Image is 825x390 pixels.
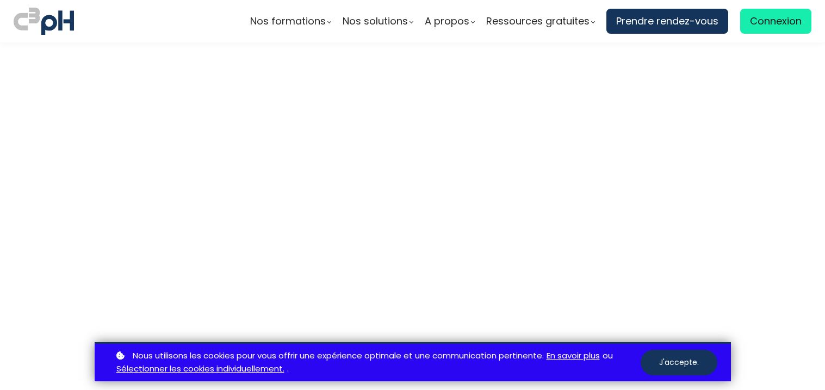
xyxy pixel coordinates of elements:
[486,13,590,29] span: Ressources gratuites
[740,9,811,34] a: Connexion
[14,5,74,37] img: logo C3PH
[133,349,544,363] span: Nous utilisons les cookies pour vous offrir une expérience optimale et une communication pertinente.
[114,349,641,376] p: ou .
[116,362,284,376] a: Sélectionner les cookies individuellement.
[547,349,600,363] a: En savoir plus
[641,350,717,375] button: J'accepte.
[343,13,408,29] span: Nos solutions
[616,13,718,29] span: Prendre rendez-vous
[425,13,469,29] span: A propos
[606,9,728,34] a: Prendre rendez-vous
[750,13,802,29] span: Connexion
[250,13,326,29] span: Nos formations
